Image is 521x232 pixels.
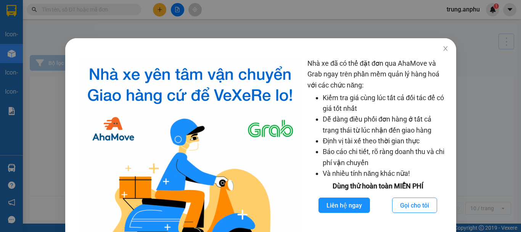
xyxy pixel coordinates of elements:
span: close [442,45,448,52]
li: Báo cáo chi tiết, rõ ràng doanh thu và chi phí vận chuyển [323,146,448,168]
div: Dùng thử hoàn toàn MIỄN PHÍ [307,181,448,191]
li: Và nhiều tính năng khác nữa! [323,168,448,179]
button: Gọi cho tôi [392,198,437,213]
li: Kiểm tra giá cùng lúc tất cả đối tác để có giá tốt nhất [323,92,448,114]
span: Gọi cho tôi [400,201,429,210]
button: Close [434,38,456,60]
li: Dễ dàng điều phối đơn hàng ở tất cả trạng thái từ lúc nhận đến giao hàng [323,114,448,136]
li: Định vị tài xế theo thời gian thực [323,136,448,146]
span: Liên hệ ngay [326,201,362,210]
button: Liên hệ ngay [318,198,370,213]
